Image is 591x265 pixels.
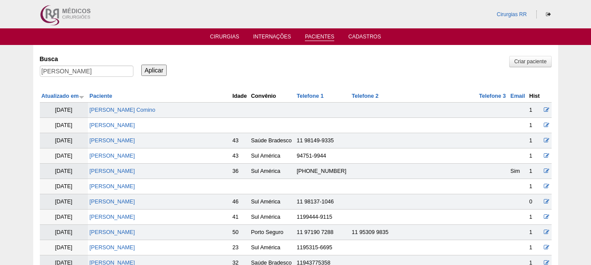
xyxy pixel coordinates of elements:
a: Telefone 3 [479,93,506,99]
td: [DATE] [40,118,88,133]
td: Saúde Bradesco [249,133,295,148]
td: 1 [528,210,542,225]
img: ordem crescente [79,94,84,100]
label: Busca [40,55,133,63]
a: [PERSON_NAME] [90,244,135,251]
td: 1199444-9115 [295,210,350,225]
a: Cirurgias RR [497,11,527,17]
td: 41 [231,210,249,225]
td: [DATE] [40,148,88,164]
a: Email [511,93,525,99]
td: [DATE] [40,225,88,240]
td: [DATE] [40,179,88,194]
a: Cirurgias [210,34,239,42]
td: 94751-9944 [295,148,350,164]
a: Internações [253,34,291,42]
th: Hist [528,90,542,103]
td: [DATE] [40,103,88,118]
td: 1 [528,118,542,133]
td: 1 [528,240,542,255]
td: [DATE] [40,240,88,255]
a: Cadastros [348,34,381,42]
td: 1195315-6695 [295,240,350,255]
input: Aplicar [141,65,167,76]
th: Convênio [249,90,295,103]
td: [DATE] [40,133,88,148]
td: Porto Seguro [249,225,295,240]
td: 11 95309 9835 [350,225,477,240]
td: 1 [528,148,542,164]
a: Telefone 1 [297,93,323,99]
td: 1 [528,225,542,240]
td: 0 [528,194,542,210]
a: [PERSON_NAME] [90,214,135,220]
td: [DATE] [40,210,88,225]
a: [PERSON_NAME] [90,183,135,189]
input: Digite os termos que você deseja procurar. [40,65,133,77]
td: 1 [528,179,542,194]
td: 11 97190 7288 [295,225,350,240]
td: 43 [231,148,249,164]
td: 11 98137-1046 [295,194,350,210]
th: Idade [231,90,249,103]
a: Criar paciente [509,56,551,67]
td: [DATE] [40,164,88,179]
a: [PERSON_NAME] [90,122,135,128]
td: Sul América [249,240,295,255]
a: [PERSON_NAME] Comino [90,107,155,113]
td: 1 [528,164,542,179]
a: [PERSON_NAME] [90,199,135,205]
td: 46 [231,194,249,210]
td: 50 [231,225,249,240]
td: Sul América [249,194,295,210]
a: Paciente [90,93,112,99]
td: Sim [509,164,528,179]
a: [PERSON_NAME] [90,229,135,235]
td: 36 [231,164,249,179]
td: Sul América [249,164,295,179]
td: 23 [231,240,249,255]
td: 1 [528,133,542,148]
a: [PERSON_NAME] [90,153,135,159]
td: 43 [231,133,249,148]
a: Atualizado em [42,93,84,99]
i: Sair [546,12,551,17]
td: Sul América [249,148,295,164]
a: [PERSON_NAME] [90,138,135,144]
td: 11 98149-9335 [295,133,350,148]
a: Pacientes [305,34,334,41]
a: [PERSON_NAME] [90,168,135,174]
td: 1 [528,103,542,118]
a: Telefone 2 [352,93,378,99]
td: [DATE] [40,194,88,210]
td: Sul América [249,210,295,225]
td: [PHONE_NUMBER] [295,164,350,179]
